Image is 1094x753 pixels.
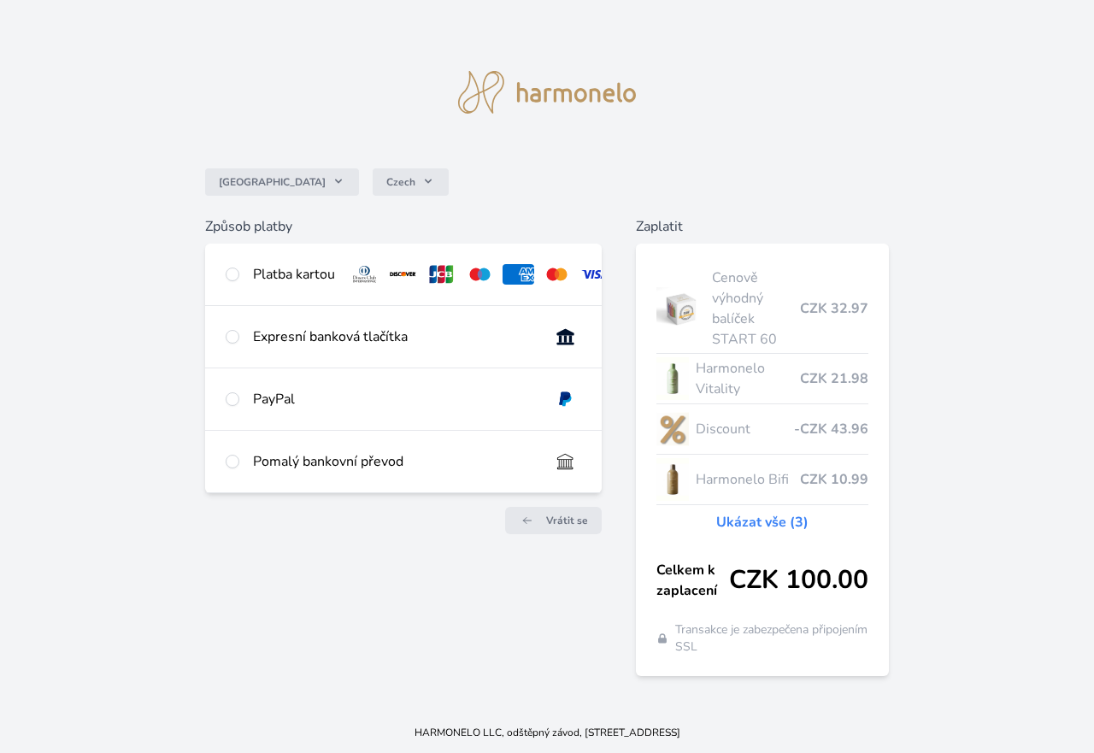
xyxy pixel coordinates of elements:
[729,565,868,596] span: CZK 100.00
[373,168,449,196] button: Czech
[716,512,809,532] a: Ukázat vše (3)
[696,358,800,399] span: Harmonelo Vitality
[579,264,611,285] img: visa.svg
[656,458,689,501] img: CLEAN_BIFI_se_stinem_x-lo.jpg
[656,357,689,400] img: CLEAN_VITALITY_se_stinem_x-lo.jpg
[550,326,581,347] img: onlineBanking_CZ.svg
[253,326,536,347] div: Expresní banková tlačítka
[636,216,889,237] h6: Zaplatit
[387,264,419,285] img: discover.svg
[219,175,326,189] span: [GEOGRAPHIC_DATA]
[253,389,536,409] div: PayPal
[541,264,573,285] img: mc.svg
[800,298,868,319] span: CZK 32.97
[253,451,536,472] div: Pomalý bankovní převod
[696,469,800,490] span: Harmonelo Bifi
[546,514,588,527] span: Vrátit se
[386,175,415,189] span: Czech
[656,560,729,601] span: Celkem k zaplacení
[349,264,380,285] img: diners.svg
[550,451,581,472] img: bankTransfer_IBAN.svg
[800,368,868,389] span: CZK 21.98
[503,264,534,285] img: amex.svg
[458,71,636,114] img: logo.svg
[505,507,602,534] a: Vrátit se
[253,264,335,285] div: Platba kartou
[656,408,689,450] img: discount-lo.png
[794,419,868,439] span: -CZK 43.96
[656,287,705,330] img: start.jpg
[696,419,794,439] span: Discount
[550,389,581,409] img: paypal.svg
[800,469,868,490] span: CZK 10.99
[464,264,496,285] img: maestro.svg
[712,268,800,350] span: Cenově výhodný balíček START 60
[675,621,868,656] span: Transakce je zabezpečena připojením SSL
[205,168,359,196] button: [GEOGRAPHIC_DATA]
[205,216,602,237] h6: Způsob platby
[426,264,457,285] img: jcb.svg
